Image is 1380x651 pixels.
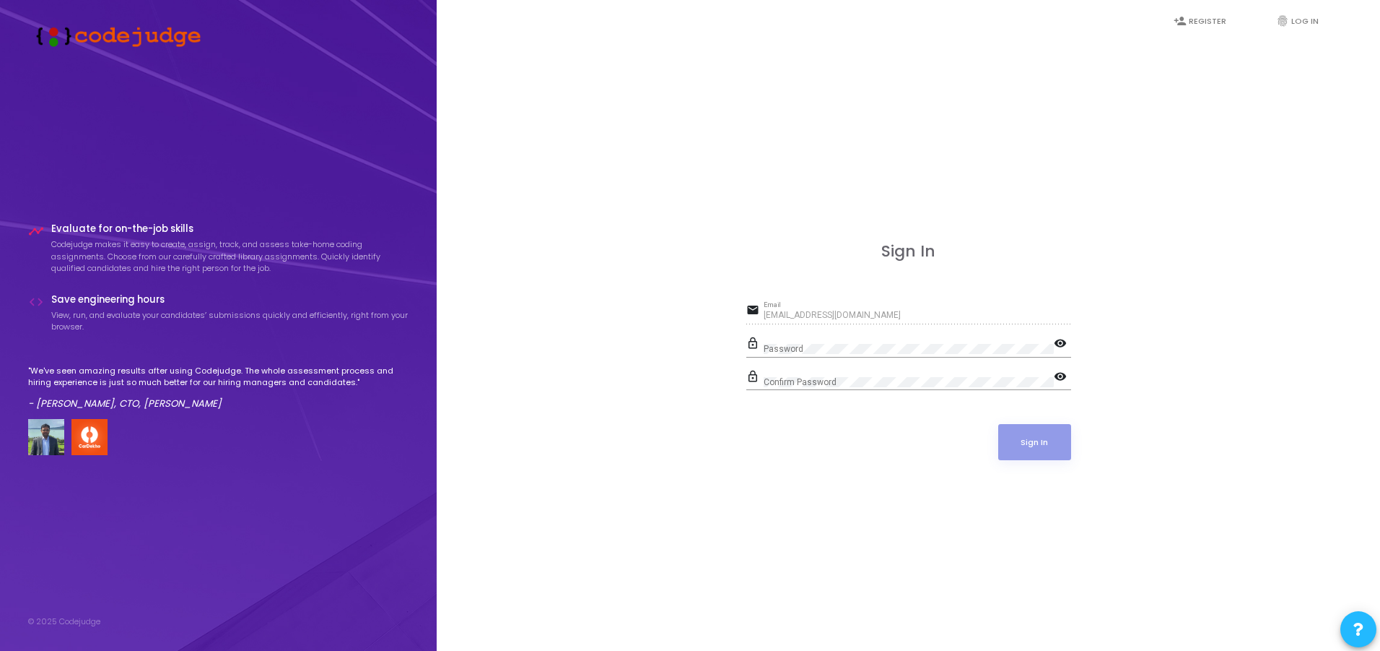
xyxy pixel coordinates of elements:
img: company-logo [71,419,108,455]
p: Codejudge makes it easy to create, assign, track, and assess take-home coding assignments. Choose... [51,238,409,275]
i: timeline [28,223,44,239]
p: View, run, and evaluate your candidates’ submissions quickly and efficiently, right from your bro... [51,309,409,333]
i: fingerprint [1276,14,1289,27]
a: fingerprintLog In [1262,4,1348,38]
i: code [28,294,44,310]
input: Email [764,311,1071,321]
mat-icon: email [746,303,764,320]
button: Sign In [998,424,1071,460]
p: "We've seen amazing results after using Codejudge. The whole assessment process and hiring experi... [28,365,409,389]
h3: Sign In [746,242,1071,261]
mat-icon: lock_outline [746,369,764,387]
img: user image [28,419,64,455]
a: person_addRegister [1159,4,1246,38]
i: person_add [1174,14,1187,27]
em: - [PERSON_NAME], CTO, [PERSON_NAME] [28,397,222,410]
div: © 2025 Codejudge [28,616,100,628]
mat-icon: visibility [1054,369,1071,387]
h4: Evaluate for on-the-job skills [51,223,409,235]
mat-icon: lock_outline [746,336,764,353]
mat-icon: visibility [1054,336,1071,353]
h4: Save engineering hours [51,294,409,306]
